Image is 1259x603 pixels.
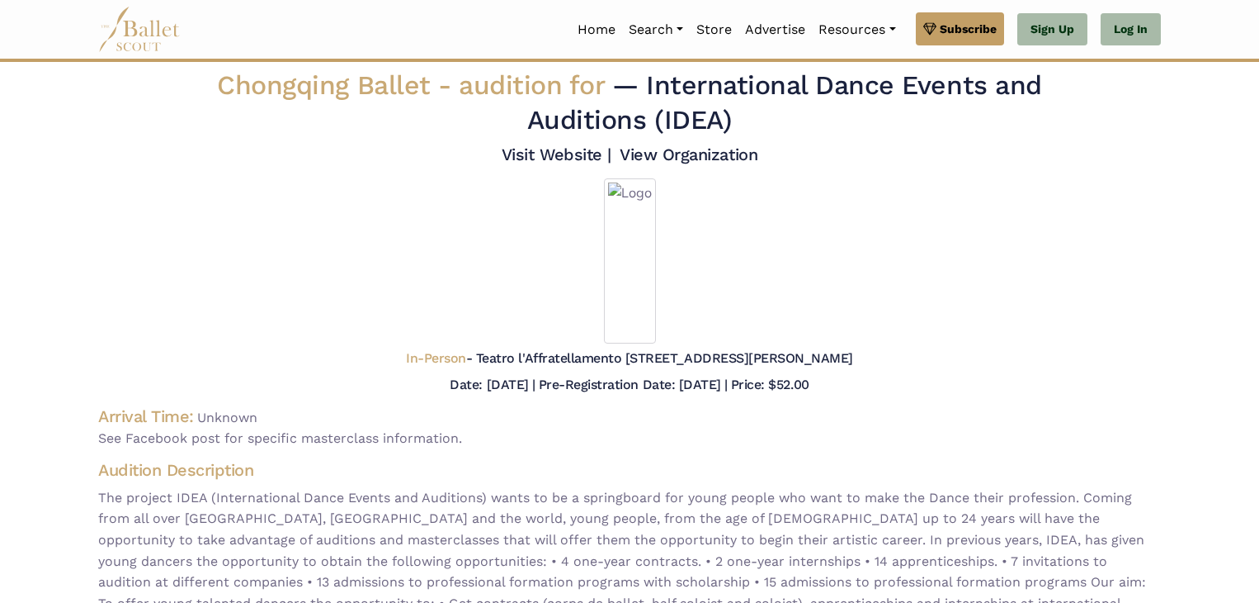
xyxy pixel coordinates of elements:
[690,12,738,47] a: Store
[406,350,853,368] h5: - Teatro l'Affratellamento [STREET_ADDRESS][PERSON_NAME]
[916,12,1004,45] a: Subscribe
[571,12,622,47] a: Home
[923,20,936,38] img: gem.svg
[812,12,902,47] a: Resources
[217,69,612,101] span: Chongqing Ballet -
[1101,13,1161,46] a: Log In
[406,350,466,366] span: In-Person
[527,69,1042,135] span: — International Dance Events and Auditions (IDEA)
[98,428,1161,449] span: See Facebook post for specific masterclass information.
[450,377,535,392] h5: Date: [DATE] |
[1017,13,1087,46] a: Sign Up
[98,459,1161,481] h4: Audition Description
[731,377,809,392] h5: Price: $52.00
[98,406,194,426] h4: Arrival Time:
[197,410,257,425] span: Unknown
[940,20,997,38] span: Subscribe
[620,145,757,164] a: View Organization
[738,12,812,47] a: Advertise
[502,145,611,164] a: Visit Website |
[539,377,728,392] h5: Pre-Registration Date: [DATE] |
[604,178,656,344] img: Logo
[459,69,604,101] span: audition for
[622,12,690,47] a: Search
